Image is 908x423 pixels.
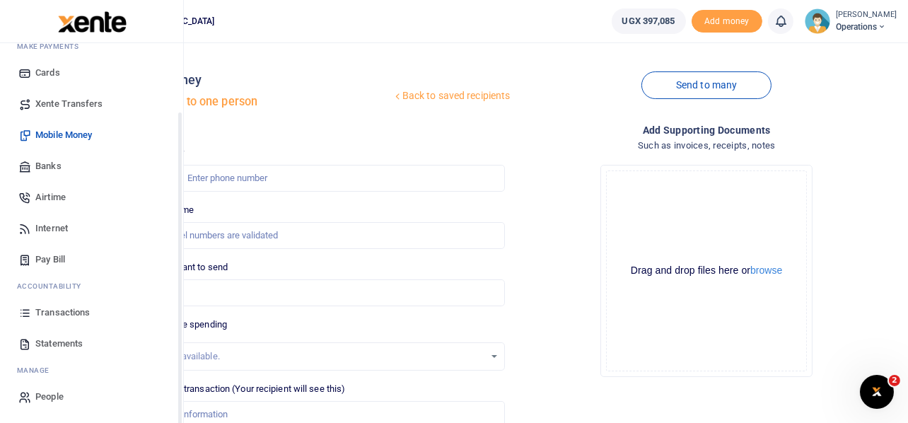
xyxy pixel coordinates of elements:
[11,57,172,88] a: Cards
[11,275,172,297] li: Ac
[35,221,68,236] span: Internet
[125,222,506,249] input: MTN & Airtel numbers are validated
[692,15,762,25] a: Add money
[836,21,897,33] span: Operations
[11,359,172,381] li: M
[392,83,511,109] a: Back to saved recipients
[28,281,81,291] span: countability
[11,381,172,412] a: People
[11,244,172,275] a: Pay Bill
[120,95,392,109] h5: Send money to one person
[35,253,65,267] span: Pay Bill
[860,375,894,409] iframe: Intercom live chat
[35,97,103,111] span: Xente Transfers
[11,120,172,151] a: Mobile Money
[607,264,806,277] div: Drag and drop files here or
[692,10,762,33] span: Add money
[58,11,127,33] img: logo-large
[600,165,813,377] div: File Uploader
[805,8,897,34] a: profile-user [PERSON_NAME] Operations
[35,390,64,404] span: People
[11,151,172,182] a: Banks
[516,138,897,153] h4: Such as invoices, receipts, notes
[606,8,692,34] li: Wallet ballance
[120,72,392,88] h4: Mobile money
[24,41,79,52] span: ake Payments
[889,375,900,386] span: 2
[35,190,66,204] span: Airtime
[125,382,346,396] label: Memo for this transaction (Your recipient will see this)
[11,328,172,359] a: Statements
[641,71,772,99] a: Send to many
[805,8,830,34] img: profile-user
[11,182,172,213] a: Airtime
[136,349,485,364] div: No options available.
[125,279,506,306] input: UGX
[11,297,172,328] a: Transactions
[11,88,172,120] a: Xente Transfers
[692,10,762,33] li: Toup your wallet
[57,16,127,26] a: logo-small logo-large logo-large
[612,8,686,34] a: UGX 397,085
[35,66,60,80] span: Cards
[125,165,506,192] input: Enter phone number
[35,306,90,320] span: Transactions
[750,265,782,275] button: browse
[516,122,897,138] h4: Add supporting Documents
[836,9,897,21] small: [PERSON_NAME]
[11,213,172,244] a: Internet
[35,128,92,142] span: Mobile Money
[622,14,675,28] span: UGX 397,085
[11,35,172,57] li: M
[35,159,62,173] span: Banks
[24,365,50,376] span: anage
[35,337,83,351] span: Statements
